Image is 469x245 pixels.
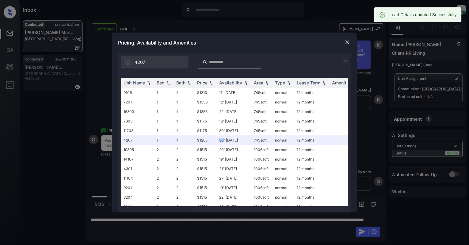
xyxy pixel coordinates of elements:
td: 4301 [121,164,154,173]
td: 745 sqft [251,116,273,126]
td: 1 [174,135,195,145]
td: 11' [DATE] [217,88,251,97]
td: $1515 [195,183,217,192]
td: 12 months [294,116,330,126]
td: 1 [174,126,195,135]
td: normal [273,183,294,192]
div: Bath [176,80,185,85]
td: 1 [154,135,174,145]
img: sorting [264,81,270,85]
td: 1 [154,126,174,135]
td: 22' [DATE] [217,107,251,116]
td: $1175 [195,126,217,135]
td: normal [273,97,294,107]
img: sorting [243,81,249,85]
td: 30' [DATE] [217,126,251,135]
td: 1006 sqft [251,192,273,202]
td: 12 months [294,192,330,202]
img: close [344,39,350,45]
td: 745 sqft [251,88,273,97]
img: sorting [208,81,214,85]
td: 1006 sqft [251,145,273,154]
td: 2 [174,202,195,212]
td: normal [273,154,294,164]
td: 7207 [121,97,154,107]
td: normal [273,173,294,183]
td: 2 [174,154,195,164]
td: 1006 sqft [251,154,273,164]
td: 1006 sqft [251,164,273,173]
div: Lead Details updated Successfully [390,9,457,20]
td: 745 sqft [251,126,273,135]
td: 1 [174,116,195,126]
td: 2 [154,164,174,173]
div: Lease Term [297,80,320,85]
td: 16303 [121,107,154,116]
td: 2 [154,145,174,154]
td: 27' [DATE] [217,173,251,183]
td: 1 [154,116,174,126]
td: 9201 [121,183,154,192]
td: $1515 [195,164,217,173]
img: sorting [286,81,292,85]
td: 9106 [121,88,154,97]
td: 1 [154,97,174,107]
td: $1175 [195,116,217,126]
div: Type [275,80,285,85]
td: 12 months [294,135,330,145]
td: 1 [154,107,174,116]
td: 1 [174,107,195,116]
td: 20' [DATE] [217,145,251,154]
td: normal [273,145,294,154]
td: 2 [174,173,195,183]
td: 2 [174,164,195,173]
td: 745 sqft [251,135,273,145]
td: 745 sqft [251,107,273,116]
td: 2 [154,183,174,192]
div: Unit Name [124,80,145,85]
td: 26' [DATE] [217,202,251,212]
td: 12 months [294,202,330,212]
img: sorting [165,81,171,85]
span: 4207 [135,59,145,66]
td: $1356 [195,107,217,116]
td: 3204 [121,192,154,202]
td: 2 [154,173,174,183]
td: 2 [154,192,174,202]
td: 21' [DATE] [217,164,251,173]
td: 1 [154,88,174,97]
td: 14107 [121,154,154,164]
td: normal [273,192,294,202]
img: icon-zuma [125,59,131,65]
td: $1515 [195,154,217,164]
td: 2 [174,183,195,192]
td: 2 [154,154,174,164]
img: icon-zuma [203,59,207,65]
td: $1265 [195,135,217,145]
td: 12 months [294,173,330,183]
td: 12 months [294,88,330,97]
td: 12 months [294,154,330,164]
td: 1 [174,88,195,97]
td: 745 sqft [251,97,273,107]
td: $1515 [195,192,217,202]
td: normal [273,116,294,126]
td: normal [273,164,294,173]
div: Area [254,80,263,85]
td: 2 [174,145,195,154]
td: normal [273,126,294,135]
td: 12' [DATE] [217,97,251,107]
td: 1 [174,97,195,107]
div: Availability [219,80,242,85]
div: Price [197,80,208,85]
td: 2 [154,202,174,212]
td: 22' [DATE] [217,192,251,202]
div: Pricing, Availability and Amenities [112,33,357,53]
td: $1356 [195,97,217,107]
div: Bed [157,80,165,85]
td: 1006 sqft [251,173,273,183]
td: $1310 [195,88,217,97]
td: 19305 [121,145,154,154]
img: sorting [146,81,152,85]
td: 11203 [121,126,154,135]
